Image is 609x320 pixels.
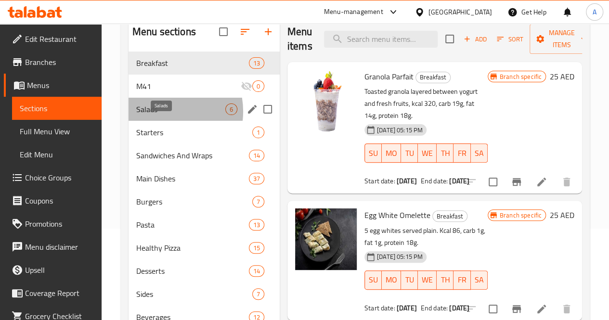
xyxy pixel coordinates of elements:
[257,20,280,43] button: Add section
[27,79,94,91] span: Menus
[593,7,596,17] span: A
[249,174,264,183] span: 37
[129,236,280,259] div: Healthy Pizza15
[364,69,414,84] span: Granola Parfait
[421,302,448,314] span: End date:
[249,220,264,230] span: 13
[4,235,102,258] a: Menu disclaimer
[249,151,264,160] span: 14
[401,143,418,163] button: TU
[415,72,451,83] div: Breakfast
[460,32,491,47] button: Add
[433,211,467,222] span: Breakfast
[25,287,94,299] span: Coverage Report
[287,25,312,53] h2: Menu items
[4,74,102,97] a: Menus
[386,146,397,160] span: MO
[20,149,94,160] span: Edit Menu
[252,288,264,300] div: items
[497,34,523,45] span: Sort
[20,102,94,114] span: Sections
[249,59,264,68] span: 13
[12,120,102,143] a: Full Menu View
[364,270,382,290] button: SU
[397,175,417,187] b: [DATE]
[249,57,264,69] div: items
[491,32,530,47] span: Sort items
[129,282,280,306] div: Sides7
[136,80,241,92] span: M41
[20,126,94,137] span: Full Menu View
[136,288,252,300] span: Sides
[25,241,94,253] span: Menu disclaimer
[475,273,484,287] span: SA
[4,51,102,74] a: Branches
[494,32,526,47] button: Sort
[25,172,94,183] span: Choice Groups
[369,146,378,160] span: SU
[405,146,414,160] span: TU
[129,75,280,98] div: M410
[129,190,280,213] div: Burgers7
[437,143,454,163] button: TH
[213,22,233,42] span: Select all sections
[373,252,427,261] span: [DATE] 05:15 PM
[249,173,264,184] div: items
[505,170,528,193] button: Branch-specific-item
[136,219,249,230] div: Pasta
[432,210,467,222] div: Breakfast
[136,265,249,277] span: Desserts
[233,20,257,43] span: Sort sections
[422,146,433,160] span: WE
[241,80,252,92] svg: Inactive section
[441,146,450,160] span: TH
[129,213,280,236] div: Pasta13
[4,166,102,189] a: Choice Groups
[460,32,491,47] span: Add item
[440,29,460,49] span: Select section
[136,242,249,254] span: Healthy Pizza
[382,143,401,163] button: MO
[249,150,264,161] div: items
[249,243,264,253] span: 15
[4,258,102,282] a: Upsell
[245,102,259,116] button: edit
[496,72,545,81] span: Branch specific
[364,208,430,222] span: Egg White Omelette
[136,173,249,184] span: Main Dishes
[550,70,574,83] h6: 25 AED
[364,86,488,122] p: Toasted granola layered between yogurt and fresh fruits, kcal 320, carb 19g, fat 14g, protein 18g.
[249,265,264,277] div: items
[249,242,264,254] div: items
[397,302,417,314] b: [DATE]
[253,82,264,91] span: 0
[364,143,382,163] button: SU
[550,208,574,222] h6: 25 AED
[4,27,102,51] a: Edit Restaurant
[253,128,264,137] span: 1
[129,144,280,167] div: Sandwiches And Wraps14
[253,290,264,299] span: 7
[136,57,249,69] div: Breakfast
[449,302,469,314] b: [DATE]
[405,273,414,287] span: TU
[295,208,357,270] img: Egg White Omelette
[324,6,383,18] div: Menu-management
[25,264,94,276] span: Upsell
[25,195,94,206] span: Coupons
[416,72,450,83] span: Breakfast
[136,196,252,207] span: Burgers
[252,80,264,92] div: items
[422,273,433,287] span: WE
[136,150,249,161] span: Sandwiches And Wraps
[369,273,378,287] span: SU
[483,172,503,192] span: Select to update
[129,121,280,144] div: Starters1
[12,97,102,120] a: Sections
[136,127,252,138] span: Starters
[25,218,94,230] span: Promotions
